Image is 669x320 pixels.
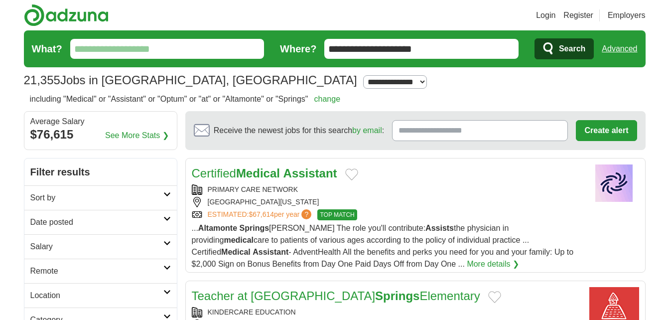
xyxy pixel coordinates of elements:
[30,265,163,277] h2: Remote
[192,166,337,180] a: CertifiedMedical Assistant
[24,4,109,26] img: Adzuna logo
[283,166,337,180] strong: Assistant
[280,41,316,56] label: Where?
[192,184,581,195] div: PRIMARY CARE NETWORK
[224,236,254,244] strong: medical
[192,224,574,268] span: ... [PERSON_NAME] The role you'll contribute: the physician in providing care to patients of vari...
[30,93,341,105] h2: including "Medical" or "Assistant" or "Optum" or "at" or "Altamonte" or "Springs"
[24,185,177,210] a: Sort by
[24,73,357,87] h1: Jobs in [GEOGRAPHIC_DATA], [GEOGRAPHIC_DATA]
[559,39,585,59] span: Search
[589,164,639,202] img: Company logo
[30,118,171,126] div: Average Salary
[253,248,288,256] strong: Assistant
[24,259,177,283] a: Remote
[214,125,384,137] span: Receive the newest jobs for this search :
[24,283,177,308] a: Location
[563,9,593,21] a: Register
[105,130,169,142] a: See More Stats ❯
[30,216,163,228] h2: Date posted
[602,39,637,59] a: Advanced
[24,71,60,89] span: 21,355
[317,209,357,220] span: TOP MATCH
[198,224,237,232] strong: Altamonte
[192,289,480,303] a: Teacher at [GEOGRAPHIC_DATA]SpringsElementary
[352,126,382,135] a: by email
[30,290,163,302] h2: Location
[314,95,341,103] a: change
[30,241,163,253] h2: Salary
[236,166,280,180] strong: Medical
[24,159,177,185] h2: Filter results
[488,291,501,303] button: Add to favorite jobs
[192,197,581,207] div: [GEOGRAPHIC_DATA][US_STATE]
[608,9,646,21] a: Employers
[208,209,314,220] a: ESTIMATED:$67,614per year?
[536,9,555,21] a: Login
[301,209,311,219] span: ?
[24,210,177,234] a: Date posted
[535,38,594,59] button: Search
[249,210,274,218] span: $67,614
[32,41,62,56] label: What?
[576,120,637,141] button: Create alert
[375,289,419,303] strong: Springs
[30,192,163,204] h2: Sort by
[467,258,519,270] a: More details ❯
[345,168,358,180] button: Add to favorite jobs
[221,248,251,256] strong: Medical
[425,224,454,232] strong: Assists
[240,224,269,232] strong: Springs
[24,234,177,259] a: Salary
[30,126,171,144] div: $76,615
[208,308,296,316] a: KINDERCARE EDUCATION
